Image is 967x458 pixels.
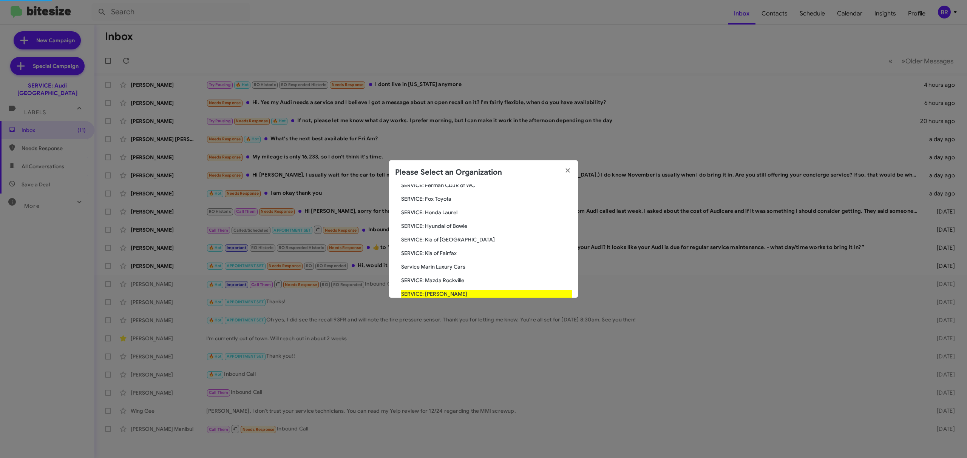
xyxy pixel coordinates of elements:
[401,249,572,257] span: SERVICE: Kia of Fairfax
[401,195,572,203] span: SERVICE: Fox Toyota
[401,263,572,270] span: Service Marin Luxury Cars
[401,277,572,284] span: SERVICE: Mazda Rockville
[401,290,572,298] span: SERVICE: [PERSON_NAME]
[401,222,572,230] span: SERVICE: Hyundai of Bowie
[401,209,572,216] span: SERVICE: Honda Laurel
[401,236,572,243] span: SERVICE: Kia of [GEOGRAPHIC_DATA]
[395,166,502,178] h2: Please Select an Organization
[401,181,572,189] span: SERVICE: Ferman CDJR of WC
